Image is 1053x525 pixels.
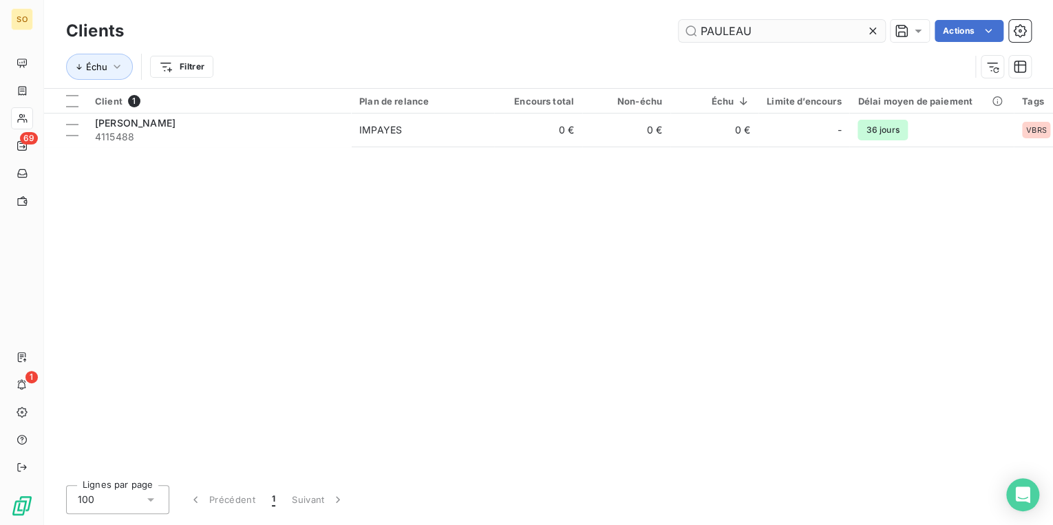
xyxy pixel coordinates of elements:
div: Non-échu [591,96,662,107]
img: Logo LeanPay [11,495,33,517]
input: Rechercher [679,20,885,42]
div: Échu [679,96,750,107]
span: 4115488 [95,130,343,144]
td: 0 € [494,114,582,147]
span: Client [95,96,123,107]
span: Échu [86,61,107,72]
div: IMPAYES [359,123,402,137]
span: 1 [128,95,140,107]
button: Précédent [180,485,264,514]
span: [PERSON_NAME] [95,117,175,129]
button: Filtrer [150,56,213,78]
span: - [837,123,841,137]
div: Limite d’encours [767,96,841,107]
td: 0 € [582,114,670,147]
span: 69 [20,132,38,144]
span: 1 [25,371,38,383]
span: 100 [78,493,94,506]
div: Open Intercom Messenger [1006,478,1039,511]
span: 36 jours [858,120,907,140]
button: Échu [66,54,133,80]
button: Suivant [284,485,353,514]
div: Plan de relance [359,96,486,107]
span: 1 [272,493,275,506]
div: Délai moyen de paiement [858,96,1005,107]
span: VBRS [1026,126,1047,134]
h3: Clients [66,19,124,43]
button: 1 [264,485,284,514]
div: Encours total [502,96,574,107]
div: SO [11,8,33,30]
button: Actions [935,20,1003,42]
td: 0 € [670,114,758,147]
